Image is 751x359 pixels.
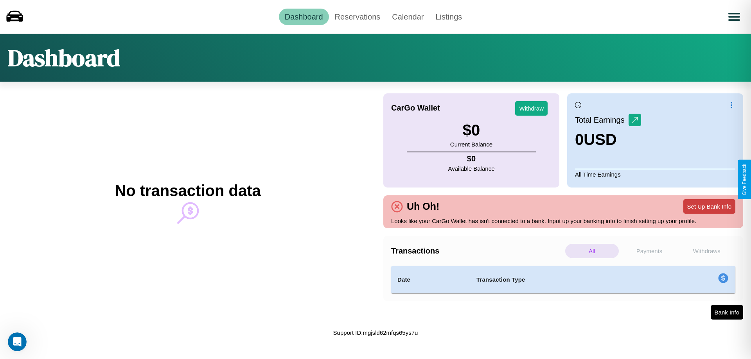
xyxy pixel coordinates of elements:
[391,246,563,255] h4: Transactions
[8,42,120,74] h1: Dashboard
[329,9,386,25] a: Reservations
[742,164,747,195] div: Give Feedback
[391,104,440,113] h4: CarGo Wallet
[565,244,619,258] p: All
[450,139,492,150] p: Current Balance
[476,275,654,284] h4: Transaction Type
[403,201,443,212] h4: Uh Oh!
[515,101,548,116] button: Withdraw
[8,332,27,351] iframe: Intercom live chat
[386,9,429,25] a: Calendar
[448,163,495,174] p: Available Balance
[391,216,735,226] p: Looks like your CarGo Wallet has isn't connected to a bank. Input up your banking info to finish ...
[279,9,329,25] a: Dashboard
[450,121,492,139] h3: $ 0
[429,9,468,25] a: Listings
[397,275,464,284] h4: Date
[575,169,735,180] p: All Time Earnings
[333,327,418,338] p: Support ID: mgjsld62mfqs65ys7u
[623,244,676,258] p: Payments
[575,113,629,127] p: Total Earnings
[723,6,745,28] button: Open menu
[683,199,735,214] button: Set Up Bank Info
[711,305,743,320] button: Bank Info
[391,266,735,293] table: simple table
[680,244,733,258] p: Withdraws
[448,154,495,163] h4: $ 0
[575,131,641,148] h3: 0 USD
[115,182,261,200] h2: No transaction data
